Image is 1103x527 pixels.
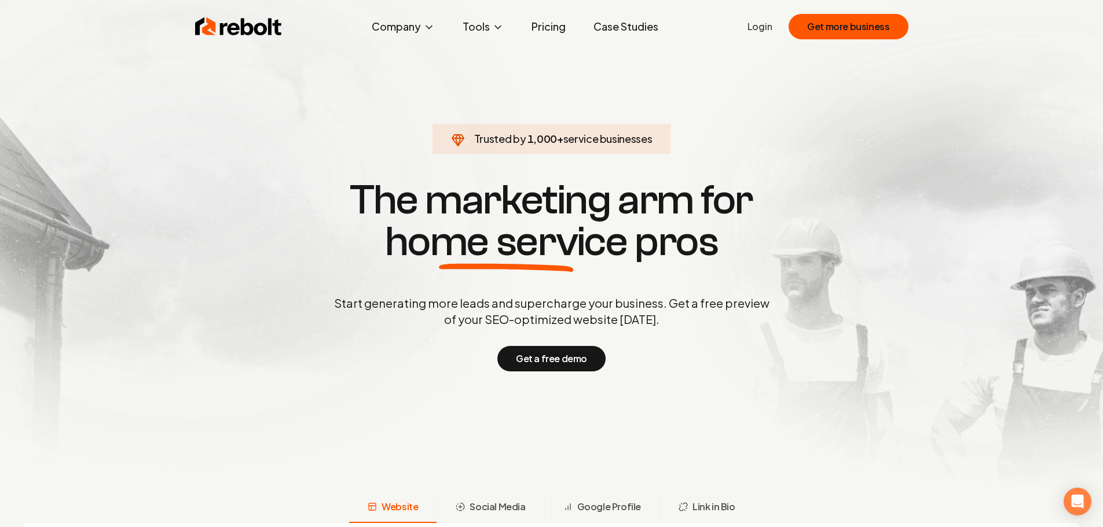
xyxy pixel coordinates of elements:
span: + [557,132,563,145]
a: Case Studies [584,15,668,38]
button: Tools [453,15,513,38]
span: Google Profile [577,500,641,514]
button: Link in Bio [659,493,754,523]
h1: The marketing arm for pros [274,179,830,263]
span: Link in Bio [692,500,735,514]
span: service businesses [563,132,653,145]
button: Company [362,15,444,38]
span: Trusted by [474,132,526,145]
span: Website [382,500,418,514]
img: Rebolt Logo [195,15,282,38]
span: Social Media [470,500,525,514]
button: Get more business [789,14,908,39]
a: Login [747,20,772,34]
a: Pricing [522,15,575,38]
button: Social Media [437,493,544,523]
p: Start generating more leads and supercharge your business. Get a free preview of your SEO-optimiz... [332,295,772,327]
button: Google Profile [544,493,659,523]
button: Website [349,493,437,523]
span: 1,000 [527,131,557,147]
button: Get a free demo [497,346,606,371]
span: home service [385,221,628,263]
div: Open Intercom Messenger [1064,488,1091,515]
